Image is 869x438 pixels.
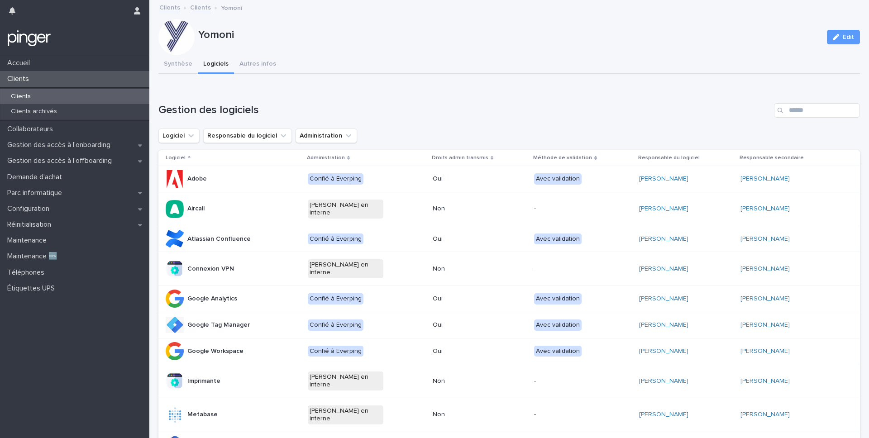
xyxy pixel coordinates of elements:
[158,129,200,143] button: Logiciel
[198,29,820,42] p: Yomoni
[639,265,688,273] a: [PERSON_NAME]
[740,348,790,355] a: [PERSON_NAME]
[433,175,508,183] p: Oui
[432,153,488,163] p: Droits admin transmis
[308,259,383,278] div: [PERSON_NAME] en interne
[740,235,790,243] a: [PERSON_NAME]
[308,173,363,185] div: Confié à Everping
[740,153,804,163] p: Responsable secondaire
[308,346,363,357] div: Confié à Everping
[158,364,860,398] tr: Imprimante[PERSON_NAME] en interneNon-[PERSON_NAME] [PERSON_NAME]
[158,226,860,252] tr: Atlassian ConfluenceConfié à EverpingOuiAvec validation[PERSON_NAME] [PERSON_NAME]
[534,346,582,357] div: Avec validation
[4,141,118,149] p: Gestion des accès à l’onboarding
[187,205,205,213] p: Aircall
[159,2,180,12] a: Clients
[4,205,57,213] p: Configuration
[433,321,508,329] p: Oui
[4,108,64,115] p: Clients archivés
[740,411,790,419] a: [PERSON_NAME]
[740,295,790,303] a: [PERSON_NAME]
[638,153,700,163] p: Responsable du logiciel
[158,312,860,338] tr: Google Tag ManagerConfié à EverpingOuiAvec validation[PERSON_NAME] [PERSON_NAME]
[7,29,51,48] img: mTgBEunGTSyRkCgitkcU
[4,59,37,67] p: Accueil
[740,175,790,183] a: [PERSON_NAME]
[534,319,582,331] div: Avec validation
[203,129,292,143] button: Responsable du logiciel
[534,173,582,185] div: Avec validation
[4,93,38,100] p: Clients
[433,295,508,303] p: Oui
[4,75,36,83] p: Clients
[308,233,363,245] div: Confié à Everping
[308,293,363,305] div: Confié à Everping
[4,189,69,197] p: Parc informatique
[198,55,234,74] button: Logiciels
[187,411,218,419] p: Metabase
[158,166,860,192] tr: AdobeConfié à EverpingOuiAvec validation[PERSON_NAME] [PERSON_NAME]
[433,411,508,419] p: Non
[433,348,508,355] p: Oui
[187,265,234,273] p: Connexion VPN
[639,321,688,329] a: [PERSON_NAME]
[740,265,790,273] a: [PERSON_NAME]
[308,200,383,219] div: [PERSON_NAME] en interne
[187,321,250,329] p: Google Tag Manager
[234,55,282,74] button: Autres infos
[221,2,242,12] p: Yomoni
[534,233,582,245] div: Avec validation
[433,235,508,243] p: Oui
[433,377,508,385] p: Non
[740,321,790,329] a: [PERSON_NAME]
[190,2,211,12] a: Clients
[639,175,688,183] a: [PERSON_NAME]
[187,175,207,183] p: Adobe
[158,338,860,364] tr: Google WorkspaceConfié à EverpingOuiAvec validation[PERSON_NAME] [PERSON_NAME]
[4,284,62,293] p: Étiquettes UPS
[158,55,198,74] button: Synthèse
[639,377,688,385] a: [PERSON_NAME]
[158,252,860,286] tr: Connexion VPN[PERSON_NAME] en interneNon-[PERSON_NAME] [PERSON_NAME]
[827,30,860,44] button: Edit
[308,405,383,424] div: [PERSON_NAME] en interne
[433,205,508,213] p: Non
[307,153,345,163] p: Administration
[639,205,688,213] a: [PERSON_NAME]
[4,157,119,165] p: Gestion des accès à l’offboarding
[639,348,688,355] a: [PERSON_NAME]
[433,265,508,273] p: Non
[534,377,610,385] p: -
[4,125,60,133] p: Collaborateurs
[4,252,65,261] p: Maintenance 🆕
[533,153,592,163] p: Méthode de validation
[187,377,220,385] p: Imprimante
[4,173,69,181] p: Demande d'achat
[843,34,854,40] span: Edit
[534,265,610,273] p: -
[158,192,860,226] tr: Aircall[PERSON_NAME] en interneNon-[PERSON_NAME] [PERSON_NAME]
[534,205,610,213] p: -
[4,268,52,277] p: Téléphones
[158,398,860,432] tr: Metabase[PERSON_NAME] en interneNon-[PERSON_NAME] [PERSON_NAME]
[740,377,790,385] a: [PERSON_NAME]
[639,411,688,419] a: [PERSON_NAME]
[639,235,688,243] a: [PERSON_NAME]
[534,411,610,419] p: -
[534,293,582,305] div: Avec validation
[296,129,357,143] button: Administration
[158,286,860,312] tr: Google AnalyticsConfié à EverpingOuiAvec validation[PERSON_NAME] [PERSON_NAME]
[774,103,860,118] input: Search
[639,295,688,303] a: [PERSON_NAME]
[187,348,244,355] p: Google Workspace
[187,235,251,243] p: Atlassian Confluence
[740,205,790,213] a: [PERSON_NAME]
[308,319,363,331] div: Confié à Everping
[308,371,383,390] div: [PERSON_NAME] en interne
[187,295,237,303] p: Google Analytics
[166,153,186,163] p: Logiciel
[4,236,54,245] p: Maintenance
[158,104,770,117] h1: Gestion des logiciels
[4,220,58,229] p: Réinitialisation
